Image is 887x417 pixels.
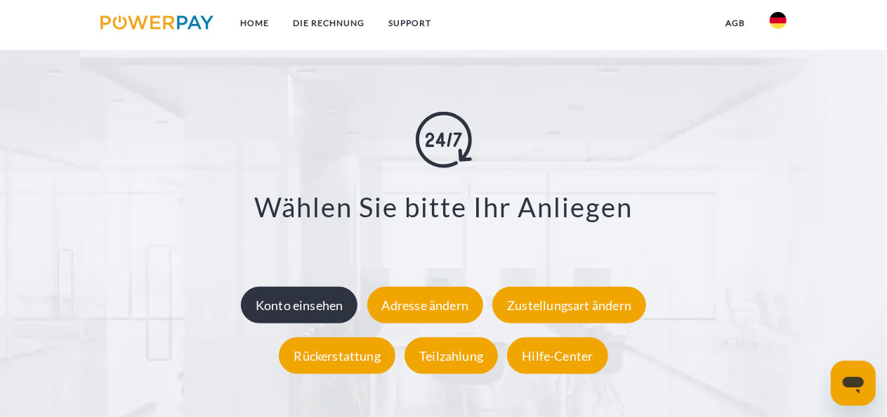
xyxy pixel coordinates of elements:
a: Teilzahlung [401,347,501,363]
a: Adresse ändern [364,297,487,312]
a: Zustellungsart ändern [489,297,650,312]
a: Home [228,11,281,36]
div: Konto einsehen [241,286,358,323]
div: Hilfe-Center [507,337,607,373]
a: Konto einsehen [237,297,362,312]
img: online-shopping.svg [416,112,472,168]
div: Teilzahlung [405,337,498,373]
a: agb [714,11,758,36]
a: DIE RECHNUNG [281,11,376,36]
h3: Wählen Sie bitte Ihr Anliegen [62,191,825,224]
img: de [770,12,787,29]
div: Zustellungsart ändern [492,286,646,323]
a: Hilfe-Center [504,347,611,363]
div: Rückerstattung [279,337,395,373]
iframe: Schaltfläche zum Öffnen des Messaging-Fensters [831,361,876,406]
a: Rückerstattung [275,347,399,363]
img: logo-powerpay.svg [100,15,213,30]
a: SUPPORT [376,11,443,36]
div: Adresse ändern [367,286,484,323]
